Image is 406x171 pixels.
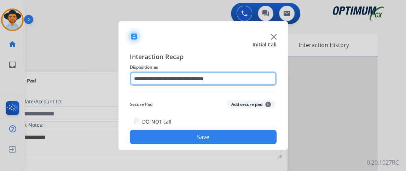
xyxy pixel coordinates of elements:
span: + [265,102,271,107]
span: Initial Call [253,41,277,48]
button: Add secure pad+ [227,100,275,109]
span: Disposition as [130,63,277,72]
p: 0.20.1027RC [367,158,399,167]
label: DO NOT call [142,118,171,125]
span: Interaction Recap [130,52,277,63]
img: contact-recap-line.svg [130,91,277,92]
span: Secure Pad [130,100,152,109]
img: contactIcon [126,28,143,45]
button: Save [130,130,277,144]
